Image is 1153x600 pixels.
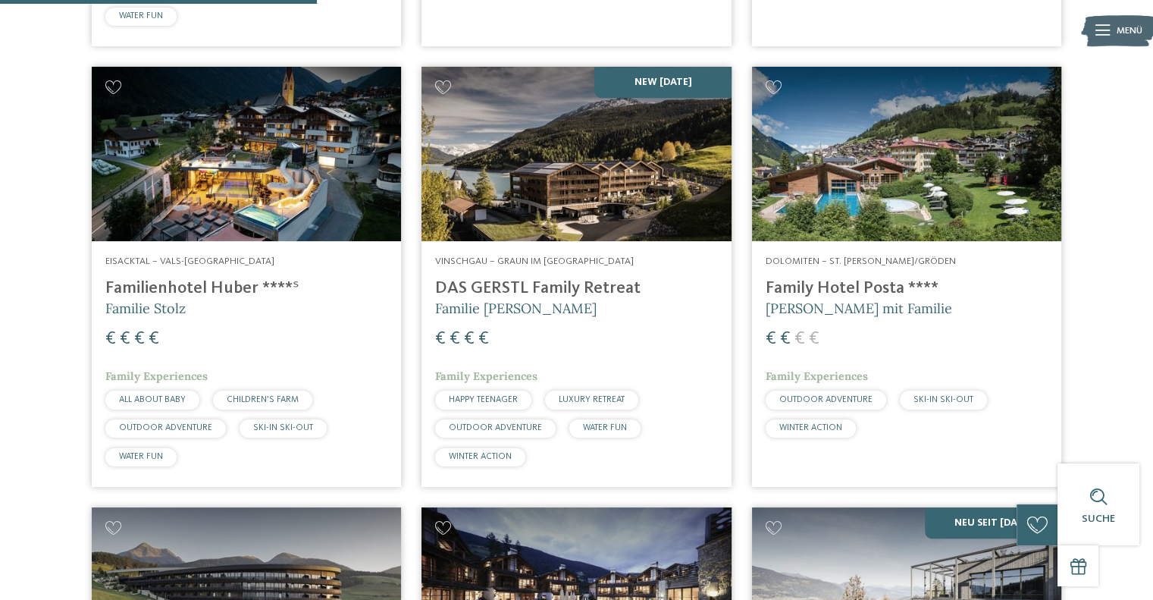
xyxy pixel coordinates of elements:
span: WINTER ACTION [779,423,842,432]
span: € [794,330,805,348]
span: SKI-IN SKI-OUT [253,423,313,432]
span: € [780,330,791,348]
img: Familienhotels gesucht? Hier findet ihr die besten! [752,67,1061,241]
span: WATER FUN [119,452,163,461]
span: Suche [1082,514,1115,524]
span: CHILDREN’S FARM [227,395,299,404]
span: [PERSON_NAME] mit Familie [766,300,952,317]
h4: DAS GERSTL Family Retreat [435,278,717,299]
span: € [464,330,475,348]
span: Family Experiences [105,369,208,383]
span: € [149,330,159,348]
img: Familienhotels gesucht? Hier findet ihr die besten! [92,67,401,241]
span: € [450,330,460,348]
span: OUTDOOR ADVENTURE [449,423,542,432]
img: Familienhotels gesucht? Hier findet ihr die besten! [421,67,731,241]
span: OUTDOOR ADVENTURE [119,423,212,432]
span: WATER FUN [583,423,627,432]
span: Dolomiten – St. [PERSON_NAME]/Gröden [766,256,956,266]
span: Vinschgau – Graun im [GEOGRAPHIC_DATA] [435,256,634,266]
span: € [435,330,446,348]
span: Familie Stolz [105,300,186,317]
span: SKI-IN SKI-OUT [913,395,973,404]
h4: Familienhotel Huber ****ˢ [105,278,387,299]
span: Eisacktal – Vals-[GEOGRAPHIC_DATA] [105,256,274,266]
span: € [478,330,489,348]
span: € [809,330,819,348]
span: WINTER ACTION [449,452,512,461]
span: Familie [PERSON_NAME] [435,300,597,317]
span: Family Experiences [435,369,537,383]
a: Familienhotels gesucht? Hier findet ihr die besten! Eisacktal – Vals-[GEOGRAPHIC_DATA] Familienho... [92,67,401,487]
a: Familienhotels gesucht? Hier findet ihr die besten! Dolomiten – St. [PERSON_NAME]/Gröden Family H... [752,67,1061,487]
span: WATER FUN [119,11,163,20]
span: € [120,330,130,348]
span: € [134,330,145,348]
span: HAPPY TEENAGER [449,395,518,404]
h4: Family Hotel Posta **** [766,278,1048,299]
span: ALL ABOUT BABY [119,395,186,404]
span: OUTDOOR ADVENTURE [779,395,873,404]
a: Familienhotels gesucht? Hier findet ihr die besten! NEW [DATE] Vinschgau – Graun im [GEOGRAPHIC_D... [421,67,731,487]
span: Family Experiences [766,369,868,383]
span: LUXURY RETREAT [559,395,625,404]
span: € [105,330,116,348]
span: € [766,330,776,348]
